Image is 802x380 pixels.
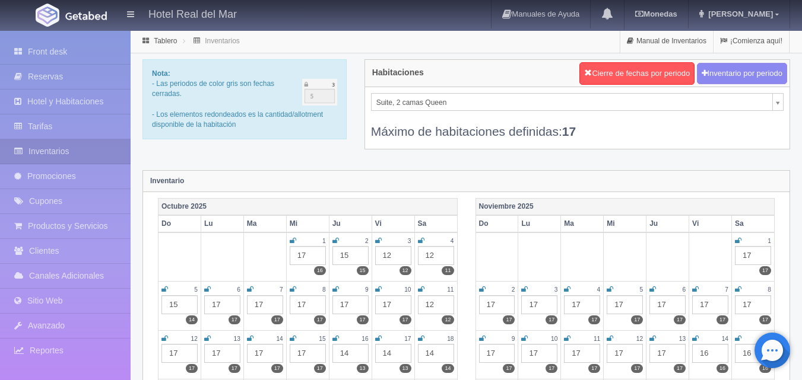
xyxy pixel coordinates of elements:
label: 17 [357,315,369,324]
div: 17 [649,344,686,363]
label: 13 [357,364,369,373]
small: 13 [679,336,686,342]
label: 11 [442,266,454,275]
a: Inventarios [205,37,240,45]
th: Sa [414,215,457,232]
th: Vi [372,215,414,232]
button: Cierre de fechas por periodo [579,62,695,85]
label: 17 [503,315,515,324]
small: 14 [276,336,283,342]
small: 12 [191,336,198,342]
b: Monedas [635,9,677,18]
label: 17 [229,315,240,324]
div: 15 [332,246,369,265]
div: 17 [521,344,557,363]
img: Getabed [65,11,107,20]
div: 17 [479,295,515,314]
h4: Habitaciones [372,68,424,77]
button: Inventario por periodo [697,63,787,85]
th: Sa [732,215,775,232]
a: Suite, 2 camas Queen [371,93,784,111]
small: 10 [404,286,411,293]
label: 17 [631,315,643,324]
div: 17 [479,344,515,363]
div: 17 [247,295,283,314]
small: 1 [322,238,326,244]
th: Vi [689,215,732,232]
div: - Las periodos de color gris son fechas cerradas. - Los elementos redondeados es la cantidad/allo... [142,59,347,139]
label: 17 [271,315,283,324]
label: 17 [546,315,557,324]
div: 17 [735,246,771,265]
small: 7 [280,286,283,293]
small: 11 [594,336,600,342]
img: Getabed [36,4,59,27]
div: 17 [161,344,198,363]
label: 17 [400,315,411,324]
div: 17 [290,344,326,363]
label: 17 [314,364,326,373]
div: 17 [564,344,600,363]
small: 17 [404,336,411,342]
small: 1 [768,238,771,244]
label: 17 [503,364,515,373]
div: 14 [332,344,369,363]
th: Lu [518,215,561,232]
th: Noviembre 2025 [476,198,775,215]
small: 7 [725,286,728,293]
small: 11 [447,286,454,293]
small: 16 [362,336,368,342]
b: Nota: [152,69,170,78]
div: 17 [332,295,369,314]
div: 17 [607,295,643,314]
small: 3 [554,286,558,293]
div: 12 [418,295,454,314]
small: 14 [722,336,728,342]
th: Lu [201,215,243,232]
label: 17 [631,364,643,373]
small: 4 [597,286,601,293]
div: 16 [735,344,771,363]
label: 15 [357,266,369,275]
small: 12 [636,336,643,342]
th: Ju [329,215,372,232]
div: 14 [418,344,454,363]
label: 17 [759,315,771,324]
a: ¡Comienza aquí! [714,30,789,53]
div: 17 [375,295,411,314]
div: 12 [375,246,411,265]
a: Manual de Inventarios [620,30,713,53]
small: 10 [551,336,557,342]
div: 16 [692,344,728,363]
div: 17 [735,295,771,314]
label: 16 [759,364,771,373]
div: 17 [564,295,600,314]
label: 13 [400,364,411,373]
label: 17 [314,315,326,324]
h4: Hotel Real del Mar [148,6,237,21]
small: 2 [512,286,515,293]
small: 6 [237,286,240,293]
small: 15 [319,336,325,342]
label: 17 [229,364,240,373]
div: 17 [692,295,728,314]
th: Do [159,215,201,232]
div: 17 [607,344,643,363]
th: Mi [604,215,646,232]
label: 17 [588,364,600,373]
label: 17 [186,364,198,373]
label: 17 [674,364,686,373]
span: [PERSON_NAME] [705,9,773,18]
small: 9 [365,286,369,293]
div: 17 [649,295,686,314]
label: 17 [271,364,283,373]
small: 8 [322,286,326,293]
b: 17 [562,124,576,138]
small: 5 [640,286,643,293]
div: 17 [204,344,240,363]
img: cutoff.png [302,79,337,106]
strong: Inventario [150,177,184,185]
label: 17 [546,364,557,373]
th: Ma [561,215,604,232]
label: 12 [400,266,411,275]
